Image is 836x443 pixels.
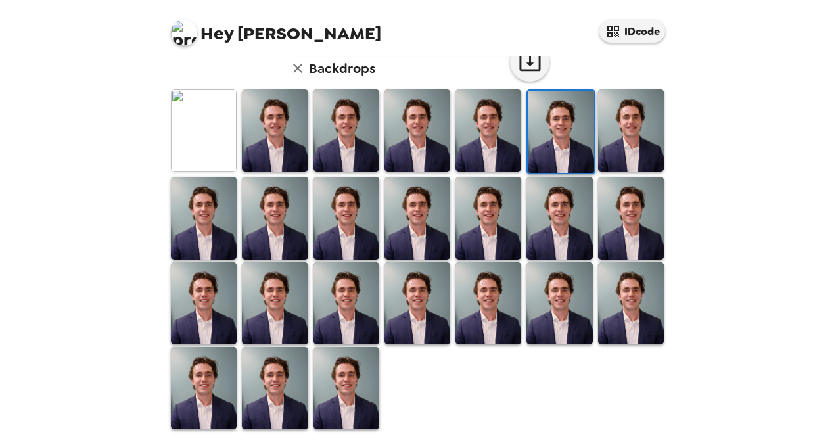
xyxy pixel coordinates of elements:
[599,20,665,43] button: IDcode
[309,58,375,79] h6: Backdrops
[171,13,381,43] span: [PERSON_NAME]
[171,89,237,172] img: Original
[200,22,233,45] span: Hey
[171,20,197,46] img: profile pic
